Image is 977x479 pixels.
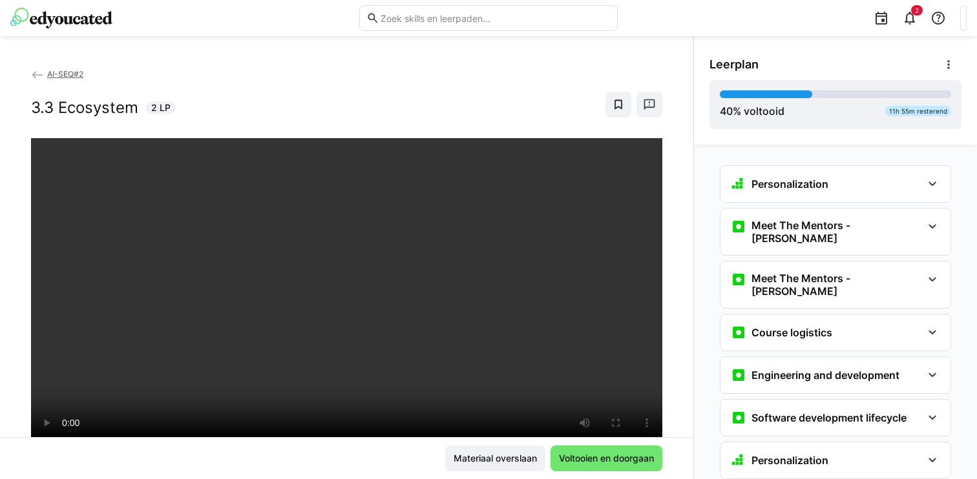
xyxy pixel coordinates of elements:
[557,452,656,465] span: Voltooien en doorgaan
[751,272,922,298] h3: Meet The Mentors - [PERSON_NAME]
[151,101,171,114] span: 2 LP
[751,178,828,190] h3: Personalization
[751,326,832,339] h3: Course logistics
[551,445,662,471] button: Voltooien en doorgaan
[31,69,83,79] a: AI-SEQ#2
[915,6,919,14] span: 2
[751,369,899,382] h3: Engineering and development
[379,12,611,24] input: Zoek skills en leerpaden...
[751,454,828,467] h3: Personalization
[47,69,83,79] span: AI-SEQ#2
[885,106,951,116] div: 11h 55m resterend
[720,105,733,117] span: 40
[751,411,907,424] h3: Software development lifecycle
[720,103,784,119] div: % voltooid
[31,98,138,117] h2: 3.3 Ecosystem
[452,452,539,465] span: Materiaal overslaan
[751,219,922,245] h3: Meet The Mentors - [PERSON_NAME]
[445,445,545,471] button: Materiaal overslaan
[709,57,759,72] span: Leerplan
